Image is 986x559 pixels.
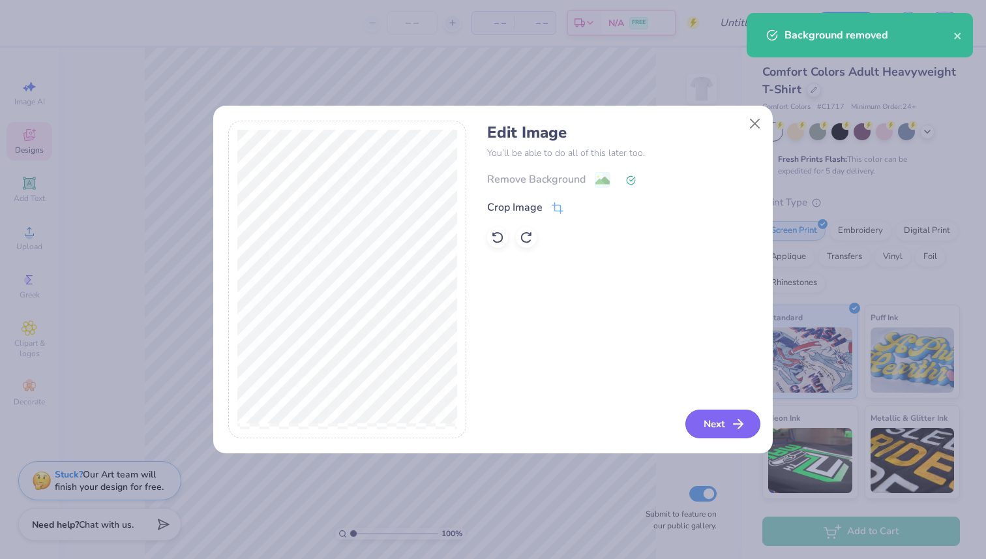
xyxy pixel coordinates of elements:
div: Background removed [784,27,953,43]
p: You’ll be able to do all of this later too. [487,146,758,160]
button: Close [743,112,768,136]
div: Crop Image [487,200,543,215]
h4: Edit Image [487,123,758,142]
button: Next [685,410,760,438]
button: close [953,27,963,43]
